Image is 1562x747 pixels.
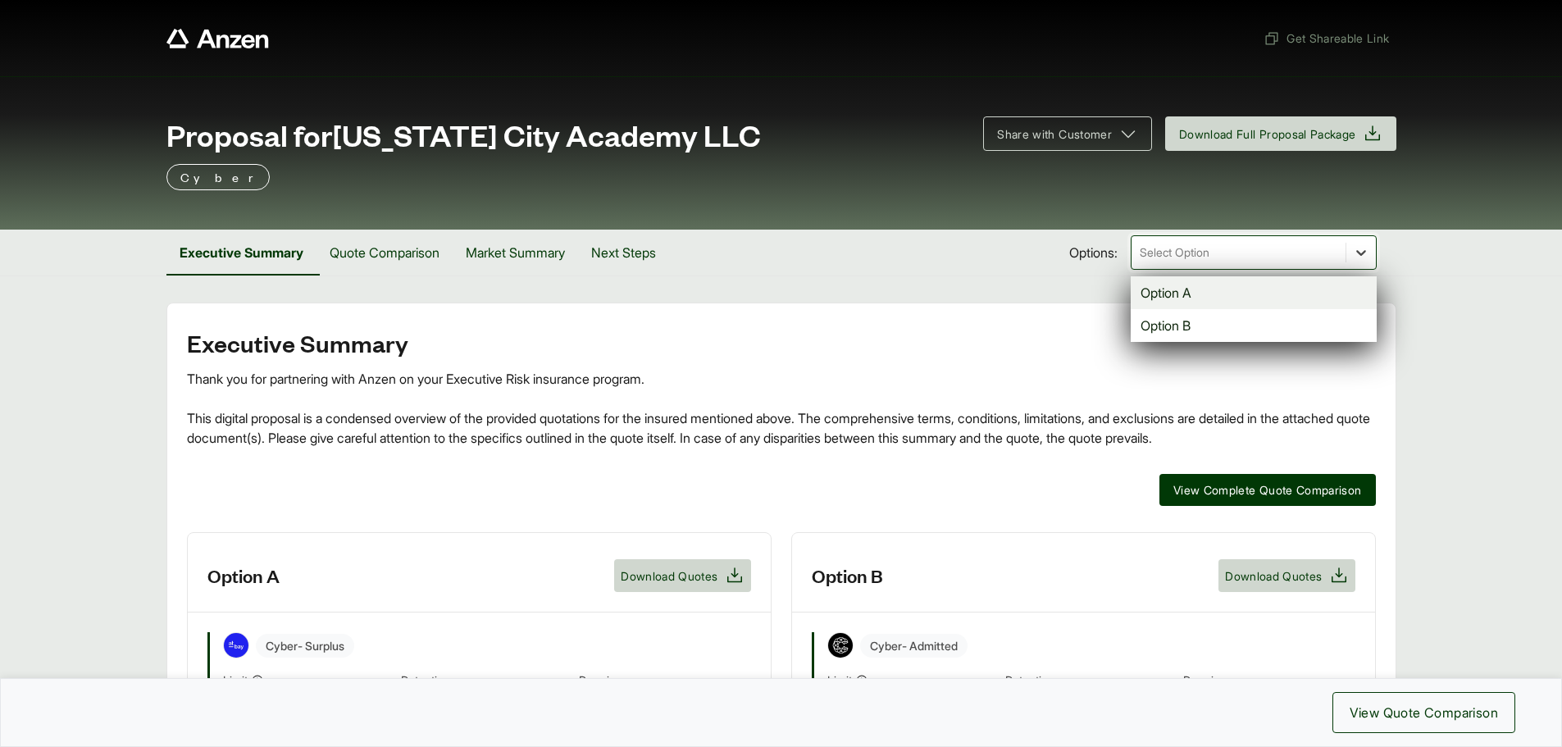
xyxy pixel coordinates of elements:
[1173,481,1362,499] span: View Complete Quote Comparison
[1159,474,1376,506] button: View Complete Quote Comparison
[166,29,269,48] a: Anzen website
[812,563,883,588] h3: Option B
[860,634,968,658] span: Cyber - Admitted
[1183,672,1355,690] span: Premium
[401,672,572,690] span: Retention
[1225,567,1322,585] span: Download Quotes
[997,125,1112,143] span: Share with Customer
[1350,703,1498,722] span: View Quote Comparison
[1179,125,1356,143] span: Download Full Proposal Package
[1165,116,1396,151] button: Download Full Proposal Package
[579,672,750,690] span: Premium
[224,633,248,658] img: At-Bay
[1218,559,1355,592] button: Download Quotes
[578,230,669,276] button: Next Steps
[1005,672,1177,690] span: Retention
[983,116,1152,151] button: Share with Customer
[166,118,761,151] span: Proposal for [US_STATE] City Academy LLC
[207,563,280,588] h3: Option A
[1131,276,1377,309] div: Option A
[1069,243,1118,262] span: Options:
[256,634,354,658] span: Cyber - Surplus
[614,559,750,592] button: Download Quotes
[223,672,248,689] span: Limit
[1332,692,1515,733] button: View Quote Comparison
[1264,30,1389,47] span: Get Shareable Link
[828,633,853,658] img: Coalition
[1131,309,1377,342] div: Option B
[180,167,256,187] p: Cyber
[187,369,1376,448] div: Thank you for partnering with Anzen on your Executive Risk insurance program. This digital propos...
[453,230,578,276] button: Market Summary
[316,230,453,276] button: Quote Comparison
[166,230,316,276] button: Executive Summary
[187,330,1376,356] h2: Executive Summary
[827,672,852,689] span: Limit
[1257,23,1396,53] button: Get Shareable Link
[621,567,717,585] span: Download Quotes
